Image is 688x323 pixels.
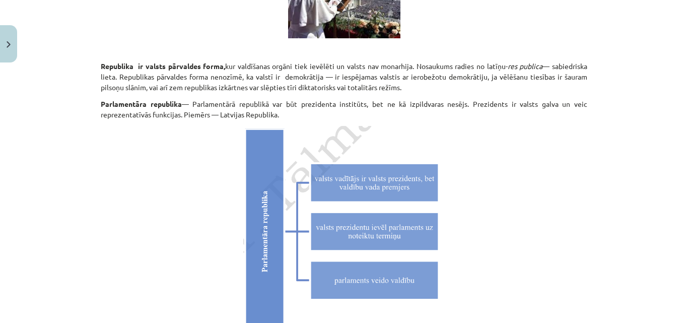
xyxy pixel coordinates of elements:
[101,61,587,93] p: kur valdīšanas orgāni tiek ievēlēti un valsts nav monarhija. Nosaukums radies no latīņu- — sabied...
[508,61,543,71] i: res publica
[101,99,587,120] p: — Parlamentārā republikā var būt prezidenta institūts, bet ne kā izpildvaras nesējs. Prezidents i...
[101,99,182,108] b: Parlamentāra republika
[7,41,11,48] img: icon-close-lesson-0947bae3869378f0d4975bcd49f059093ad1ed9edebbc8119c70593378902aed.svg
[101,61,225,71] b: Republika ir valsts pārvaldes forma,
